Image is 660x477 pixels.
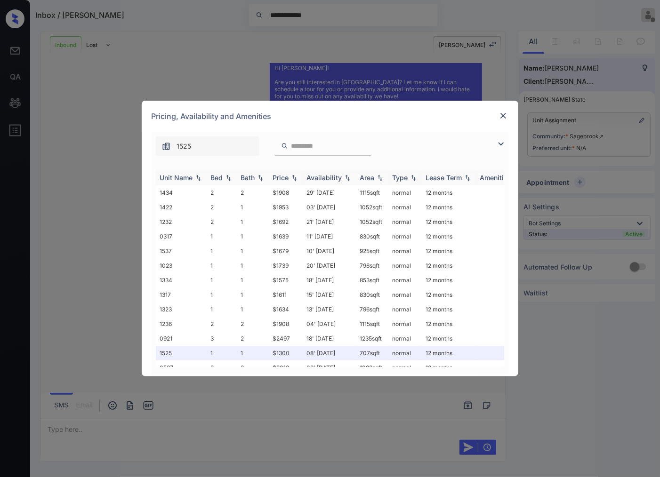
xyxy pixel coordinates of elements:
[356,273,388,287] td: 853 sqft
[156,244,207,258] td: 1537
[207,346,237,360] td: 1
[156,200,207,215] td: 1422
[161,142,171,151] img: icon-zuma
[207,331,237,346] td: 3
[156,360,207,375] td: 0537
[422,273,476,287] td: 12 months
[356,287,388,302] td: 830 sqft
[422,331,476,346] td: 12 months
[388,346,422,360] td: normal
[207,185,237,200] td: 2
[156,287,207,302] td: 1317
[156,258,207,273] td: 1023
[356,200,388,215] td: 1052 sqft
[356,302,388,317] td: 796 sqft
[156,317,207,331] td: 1236
[207,273,237,287] td: 1
[388,258,422,273] td: normal
[237,317,269,331] td: 2
[303,317,356,331] td: 04' [DATE]
[207,302,237,317] td: 1
[156,185,207,200] td: 1434
[480,174,511,182] div: Amenities
[422,287,476,302] td: 12 months
[303,185,356,200] td: 29' [DATE]
[269,273,303,287] td: $1575
[281,142,288,150] img: icon-zuma
[356,331,388,346] td: 1235 sqft
[375,175,385,181] img: sorting
[388,273,422,287] td: normal
[290,175,299,181] img: sorting
[303,287,356,302] td: 15' [DATE]
[306,174,342,182] div: Availability
[388,215,422,229] td: normal
[237,258,269,273] td: 1
[422,346,476,360] td: 12 months
[409,175,418,181] img: sorting
[269,185,303,200] td: $1908
[156,346,207,360] td: 1525
[210,174,223,182] div: Bed
[356,215,388,229] td: 1052 sqft
[237,229,269,244] td: 1
[422,229,476,244] td: 12 months
[303,258,356,273] td: 20' [DATE]
[388,185,422,200] td: normal
[207,360,237,375] td: 2
[237,185,269,200] td: 2
[356,244,388,258] td: 925 sqft
[356,185,388,200] td: 1115 sqft
[269,258,303,273] td: $1739
[160,174,193,182] div: Unit Name
[356,258,388,273] td: 796 sqft
[156,229,207,244] td: 0317
[269,360,303,375] td: $2013
[237,215,269,229] td: 1
[207,200,237,215] td: 2
[269,317,303,331] td: $1908
[224,175,233,181] img: sorting
[207,317,237,331] td: 2
[422,185,476,200] td: 12 months
[343,175,352,181] img: sorting
[356,229,388,244] td: 830 sqft
[237,273,269,287] td: 1
[269,331,303,346] td: $2497
[237,331,269,346] td: 2
[303,360,356,375] td: 03' [DATE]
[388,360,422,375] td: normal
[388,331,422,346] td: normal
[422,200,476,215] td: 12 months
[356,317,388,331] td: 1115 sqft
[422,258,476,273] td: 12 months
[426,174,462,182] div: Lease Term
[422,360,476,375] td: 12 months
[237,302,269,317] td: 1
[193,175,203,181] img: sorting
[303,331,356,346] td: 18' [DATE]
[269,229,303,244] td: $1639
[422,302,476,317] td: 12 months
[303,200,356,215] td: 03' [DATE]
[207,287,237,302] td: 1
[388,317,422,331] td: normal
[207,258,237,273] td: 1
[237,287,269,302] td: 1
[269,346,303,360] td: $1300
[207,215,237,229] td: 2
[303,302,356,317] td: 13' [DATE]
[422,244,476,258] td: 12 months
[495,138,507,150] img: icon-zuma
[156,273,207,287] td: 1334
[392,174,408,182] div: Type
[269,200,303,215] td: $1953
[156,215,207,229] td: 1232
[256,175,265,181] img: sorting
[237,200,269,215] td: 1
[269,215,303,229] td: $1692
[388,200,422,215] td: normal
[142,101,518,132] div: Pricing, Availability and Amenities
[303,229,356,244] td: 11' [DATE]
[463,175,472,181] img: sorting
